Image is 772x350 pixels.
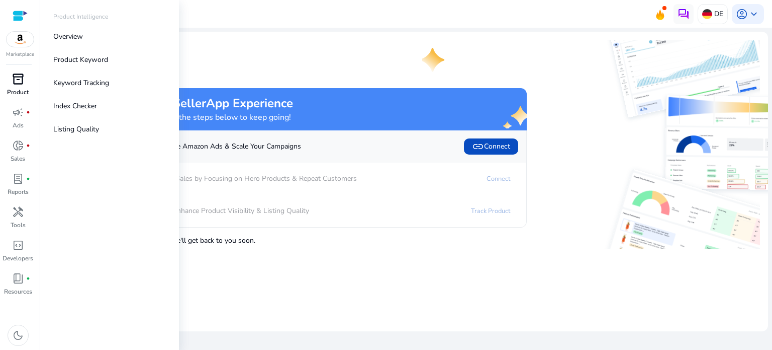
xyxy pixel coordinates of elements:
[12,139,24,152] span: donut_small
[6,51,34,58] p: Marketplace
[11,221,26,230] p: Tools
[76,231,527,246] p: , and we'll get back to you soon.
[12,239,24,251] span: code_blocks
[53,78,109,88] p: Keyword Tracking
[53,54,108,65] p: Product Keyword
[12,206,24,218] span: handyman
[472,141,510,153] span: Connect
[53,124,99,134] p: Listing Quality
[8,187,29,196] p: Reports
[26,144,30,148] span: fiber_manual_record
[13,121,24,130] p: Ads
[3,254,33,263] p: Developers
[7,88,29,97] p: Product
[12,106,24,118] span: campaign
[7,32,34,47] img: amazon.svg
[464,138,518,155] button: linkConnect
[53,31,83,42] p: Overview
[714,5,723,23] p: DE
[88,113,293,122] h4: Almost there! Complete the steps below to keep going!
[26,276,30,281] span: fiber_manual_record
[478,171,518,187] a: Connect
[103,173,357,184] p: Boost Sales by Focusing on Hero Products & Repeat Customers
[4,287,32,296] p: Resources
[11,154,25,163] p: Sales
[702,9,712,19] img: de.svg
[53,101,97,111] p: Index Checker
[103,205,309,216] p: Enhance Product Visibility & Listing Quality
[12,73,24,85] span: inventory_2
[736,8,748,20] span: account_circle
[472,141,484,153] span: link
[26,110,30,114] span: fiber_manual_record
[88,96,293,111] h2: Maximize your SellerApp Experience
[748,8,760,20] span: keyboard_arrow_down
[422,48,446,72] img: one-star.svg
[53,12,108,21] p: Product Intelligence
[12,173,24,185] span: lab_profile
[12,329,24,341] span: dark_mode
[103,141,301,152] p: Automate Amazon Ads & Scale Your Campaigns
[463,203,518,219] a: Track Product
[26,177,30,181] span: fiber_manual_record
[12,272,24,285] span: book_4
